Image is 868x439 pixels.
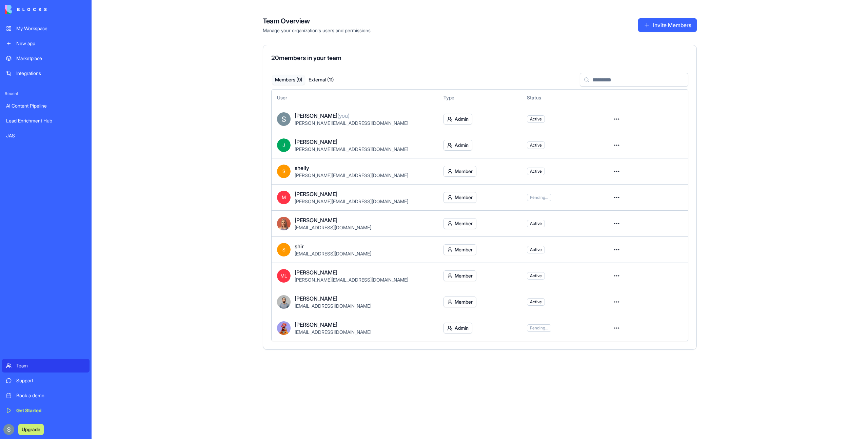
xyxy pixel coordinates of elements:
span: Member [455,220,473,227]
a: Team [2,359,90,373]
div: Lead Enrichment Hub [6,117,85,124]
span: Admin [455,116,469,122]
button: Invite Members [638,18,697,32]
span: Pending... [530,195,548,200]
button: Member [443,297,476,307]
button: Member [443,244,476,255]
span: Active [530,299,542,305]
th: User [272,90,438,106]
span: [PERSON_NAME][EMAIL_ADDRESS][DOMAIN_NAME] [295,120,408,126]
span: [PERSON_NAME][EMAIL_ADDRESS][DOMAIN_NAME] [295,277,408,283]
a: Support [2,374,90,387]
div: Status [527,94,599,101]
span: S [277,243,291,256]
img: ACg8ocKnDTHbS00rqwWSHQfXf8ia04QnQtz5EDX_Ef5UNrjqV-k=s96-c [3,424,14,435]
button: Member [443,270,476,281]
a: JAS [2,129,90,142]
div: AI Content Pipeline [6,102,85,109]
span: S [277,165,291,178]
span: Member [455,272,473,279]
span: Admin [455,325,469,331]
span: Active [530,247,542,252]
span: Admin [455,142,469,149]
span: [EMAIL_ADDRESS][DOMAIN_NAME] [295,225,371,230]
span: Manage your organization's users and permissions [263,27,371,34]
span: Active [530,169,542,174]
span: Recent [2,91,90,96]
h4: Team Overview [263,16,371,26]
span: [PERSON_NAME] [295,321,337,329]
div: My Workspace [16,25,85,32]
div: Support [16,377,85,384]
img: logo [5,5,47,14]
img: ACg8ocKnDTHbS00rqwWSHQfXf8ia04QnQtz5EDX_Ef5UNrjqV-k=s96-c [277,112,291,126]
a: AI Content Pipeline [2,99,90,113]
span: [PERSON_NAME] [295,268,337,276]
a: Integrations [2,66,90,80]
button: Member [443,218,476,229]
span: [PERSON_NAME][EMAIL_ADDRESS][DOMAIN_NAME] [295,172,408,178]
a: Marketplace [2,52,90,65]
div: Get Started [16,407,85,414]
a: New app [2,37,90,50]
img: image_123650291_bsq8ao.jpg [277,295,291,309]
span: Member [455,194,473,201]
button: Member [443,192,476,203]
button: Member [443,166,476,177]
span: Member [455,168,473,175]
button: Upgrade [18,424,44,435]
span: [PERSON_NAME][EMAIL_ADDRESS][DOMAIN_NAME] [295,146,408,152]
span: ML [277,269,291,283]
span: [PERSON_NAME][EMAIL_ADDRESS][DOMAIN_NAME] [295,198,408,204]
a: Book a demo [2,389,90,402]
div: New app [16,40,85,47]
a: Upgrade [18,426,44,433]
span: shir [295,242,304,250]
span: Active [530,142,542,148]
span: [PERSON_NAME] [295,138,337,146]
div: Integrations [16,70,85,77]
button: External ( 11 ) [305,75,337,85]
a: Get Started [2,404,90,417]
span: [PERSON_NAME] [295,112,350,120]
span: [EMAIL_ADDRESS][DOMAIN_NAME] [295,303,371,309]
a: Lead Enrichment Hub [2,114,90,128]
a: My Workspace [2,22,90,35]
span: [PERSON_NAME] [295,294,337,303]
span: Active [530,273,542,279]
span: Member [455,246,473,253]
div: Type [443,94,516,101]
span: 20 members in your team [271,54,341,61]
div: Book a demo [16,392,85,399]
span: Active [530,221,542,226]
button: Admin [443,323,472,333]
span: shelly [295,164,309,172]
span: [EMAIL_ADDRESS][DOMAIN_NAME] [295,329,371,335]
span: (you) [337,112,350,119]
span: J [277,138,291,152]
div: JAS [6,132,85,139]
span: Pending... [530,325,548,331]
span: [PERSON_NAME] [295,216,337,224]
button: Admin [443,114,472,125]
img: Marina_gj5dtt.jpg [277,217,291,230]
span: [EMAIL_ADDRESS][DOMAIN_NAME] [295,251,371,256]
div: Team [16,362,85,369]
button: Admin [443,140,472,151]
span: [PERSON_NAME] [295,190,337,198]
button: Members ( 9 ) [272,75,305,85]
span: M [277,191,291,204]
span: Member [455,299,473,305]
img: Kuku_Large_sla5px.png [277,321,291,335]
span: Active [530,116,542,122]
div: Marketplace [16,55,85,62]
